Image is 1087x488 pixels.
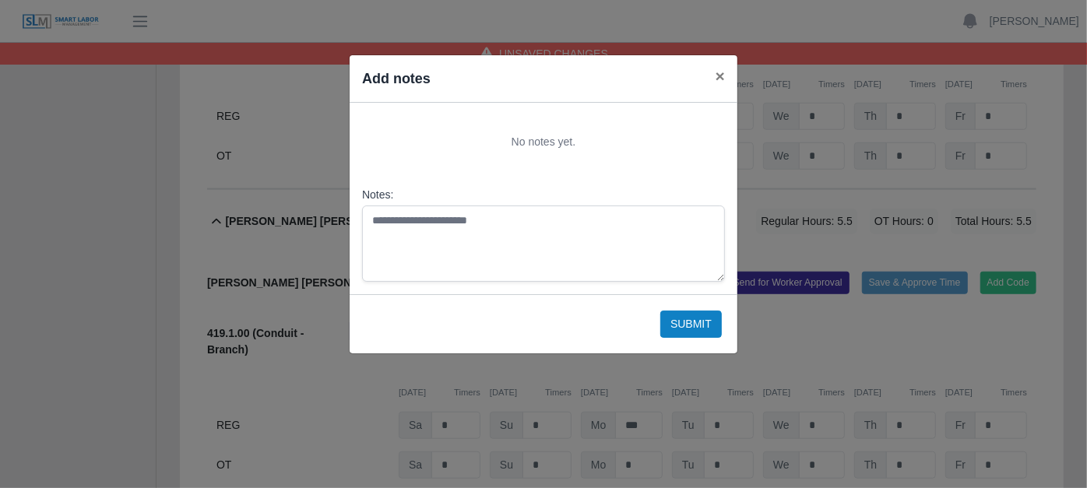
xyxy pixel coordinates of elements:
h4: Add notes [362,68,431,90]
button: Submit [660,311,722,338]
span: × [716,67,725,85]
div: No notes yet. [362,115,725,168]
label: Notes: [362,187,725,202]
button: Close [703,55,737,97]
